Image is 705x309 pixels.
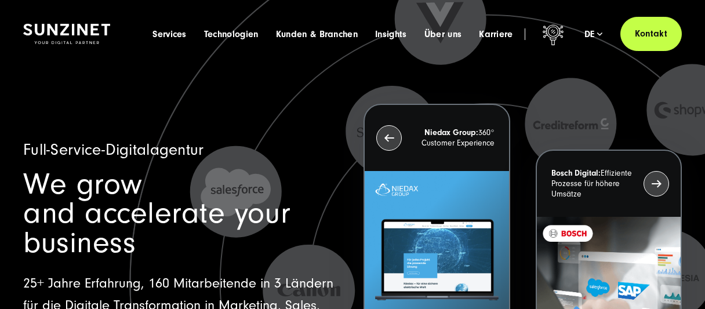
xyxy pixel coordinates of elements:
[620,17,682,51] a: Kontakt
[375,28,407,40] a: Insights
[204,28,259,40] a: Technologien
[276,28,358,40] a: Kunden & Branchen
[23,141,204,159] span: Full-Service-Digitalagentur
[551,168,637,199] p: Effiziente Prozesse für höhere Umsätze
[479,28,513,40] a: Karriere
[584,28,603,40] div: de
[424,28,462,40] a: Über uns
[408,128,494,148] p: 360° Customer Experience
[152,28,187,40] a: Services
[424,128,478,137] strong: Niedax Group:
[23,167,290,260] span: We grow and accelerate your business
[23,24,110,44] img: SUNZINET Full Service Digital Agentur
[551,169,601,178] strong: Bosch Digital:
